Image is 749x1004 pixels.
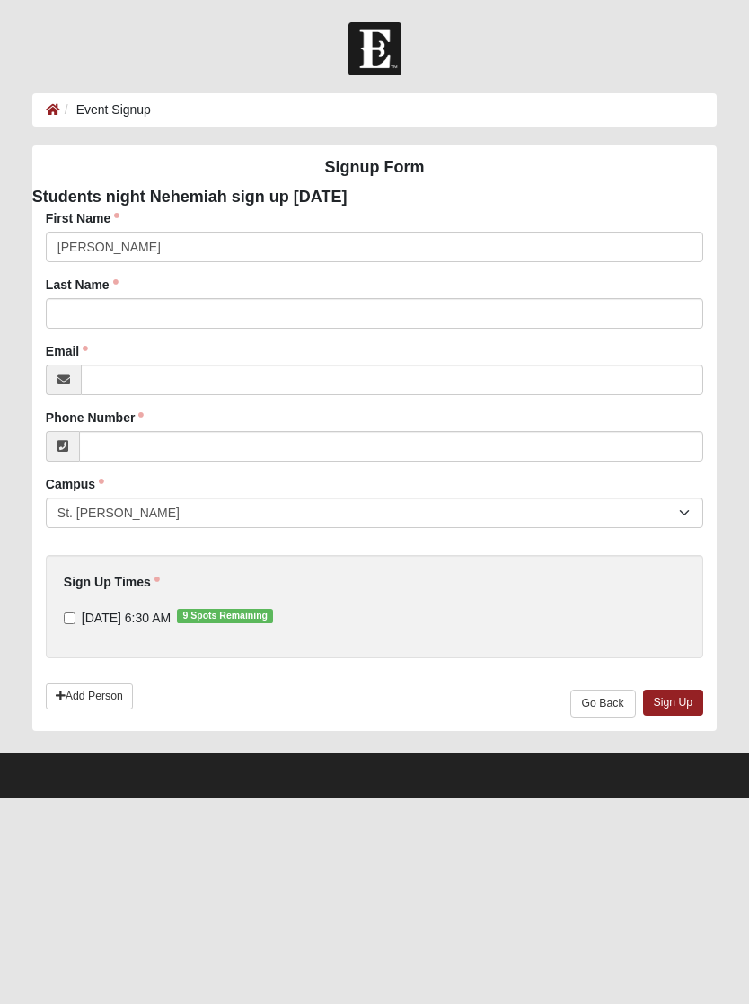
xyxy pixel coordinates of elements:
[64,612,75,624] input: [DATE] 6:30 AM9 Spots Remaining
[348,22,401,75] img: Church of Eleven22 Logo
[32,158,717,178] h4: Signup Form
[46,342,88,360] label: Email
[46,409,145,427] label: Phone Number
[46,276,119,294] label: Last Name
[177,609,273,623] span: 9 Spots Remaining
[46,475,104,493] label: Campus
[64,573,160,591] label: Sign Up Times
[643,690,704,716] a: Sign Up
[46,683,133,709] a: Add Person
[60,101,151,119] li: Event Signup
[46,209,119,227] label: First Name
[570,690,636,718] a: Go Back
[82,611,171,625] span: [DATE] 6:30 AM
[32,188,348,206] strong: Students night Nehemiah sign up [DATE]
